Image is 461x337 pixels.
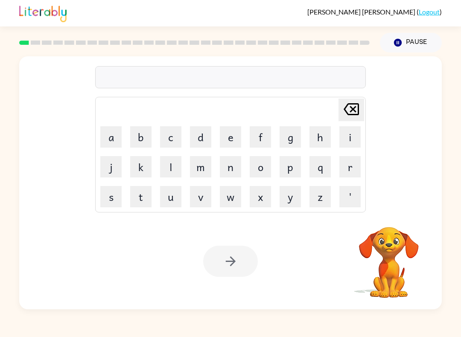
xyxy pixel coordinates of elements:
button: i [339,126,361,148]
button: c [160,126,181,148]
button: d [190,126,211,148]
button: o [250,156,271,177]
img: Literably [19,3,67,22]
button: v [190,186,211,207]
button: m [190,156,211,177]
button: y [280,186,301,207]
button: a [100,126,122,148]
button: h [309,126,331,148]
button: f [250,126,271,148]
span: [PERSON_NAME] [PERSON_NAME] [307,8,417,16]
button: l [160,156,181,177]
button: k [130,156,152,177]
button: s [100,186,122,207]
button: Pause [380,33,442,52]
button: p [280,156,301,177]
button: b [130,126,152,148]
button: x [250,186,271,207]
button: t [130,186,152,207]
button: r [339,156,361,177]
button: w [220,186,241,207]
button: u [160,186,181,207]
button: n [220,156,241,177]
div: ( ) [307,8,442,16]
button: g [280,126,301,148]
button: j [100,156,122,177]
button: z [309,186,331,207]
button: ' [339,186,361,207]
button: e [220,126,241,148]
a: Logout [419,8,440,16]
video: Your browser must support playing .mp4 files to use Literably. Please try using another browser. [346,214,432,299]
button: q [309,156,331,177]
